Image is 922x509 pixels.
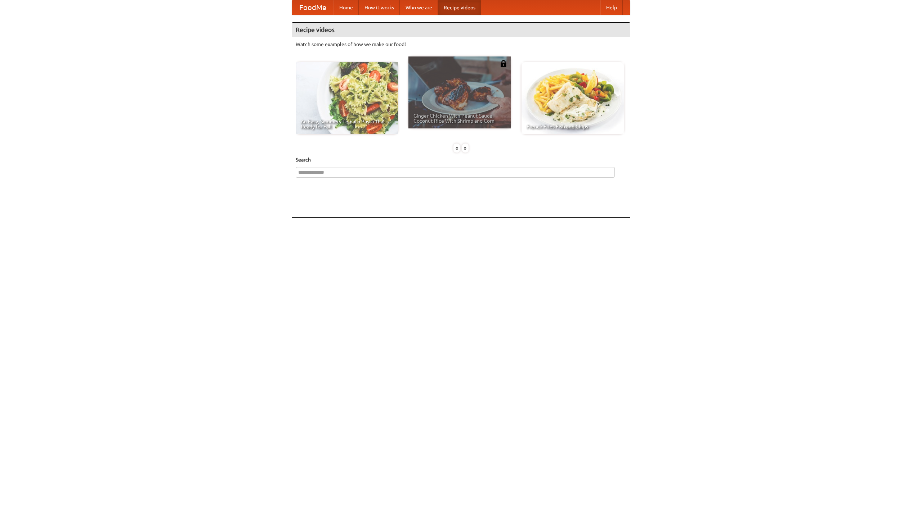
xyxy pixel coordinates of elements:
[600,0,623,15] a: Help
[438,0,481,15] a: Recipe videos
[296,62,398,134] a: An Easy, Summery Tomato Pasta That's Ready for Fall
[334,0,359,15] a: Home
[453,144,460,153] div: «
[292,23,630,37] h4: Recipe videos
[292,0,334,15] a: FoodMe
[296,41,626,48] p: Watch some examples of how we make our food!
[301,119,393,129] span: An Easy, Summery Tomato Pasta That's Ready for Fall
[522,62,624,134] a: French Fries Fish and Chips
[296,156,626,163] h5: Search
[400,0,438,15] a: Who we are
[359,0,400,15] a: How it works
[462,144,469,153] div: »
[500,60,507,67] img: 483408.png
[527,124,619,129] span: French Fries Fish and Chips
